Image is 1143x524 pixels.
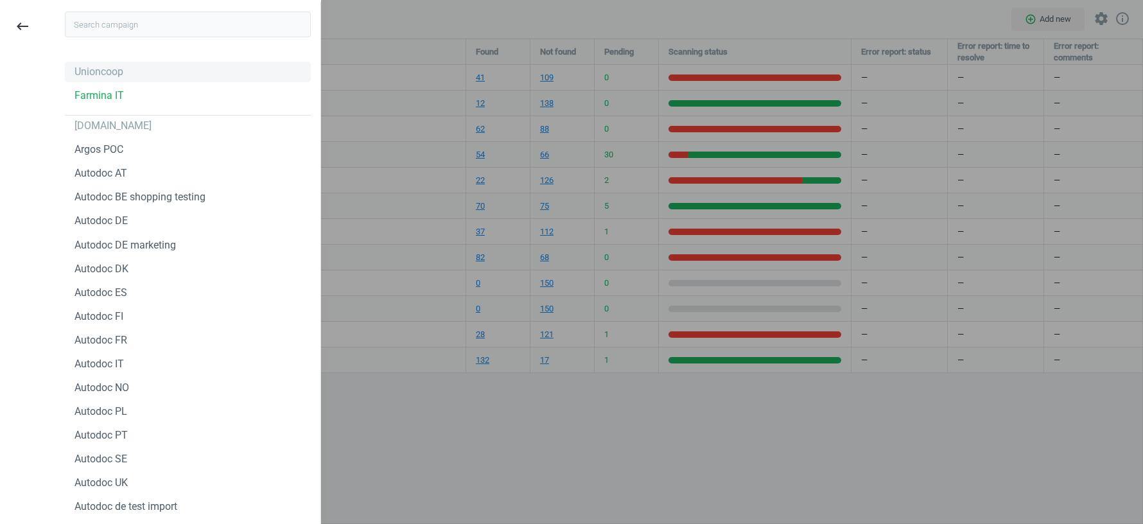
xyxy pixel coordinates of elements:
div: Autodoc NO [74,381,129,395]
div: Autodoc AT [74,166,127,180]
div: Autodoc UK [74,476,128,490]
div: [DOMAIN_NAME] [74,119,152,133]
div: Autodoc BE shopping testing [74,190,205,204]
div: Autodoc DE [74,214,128,228]
div: Autodoc PT [74,428,128,442]
div: Autodoc de test import [74,500,177,514]
div: Autodoc DK [74,262,128,276]
div: Autodoc DE marketing [74,238,176,252]
div: Autodoc IT [74,357,124,371]
i: keyboard_backspace [15,19,30,34]
div: Argos POC [74,143,123,157]
div: Autodoc SE [74,452,127,466]
input: Search campaign [65,12,311,37]
div: Autodoc ES [74,286,127,300]
div: Autodoc FR [74,333,127,347]
div: Farmina IT [74,89,124,103]
div: Autodoc FI [74,310,123,324]
div: Autodoc PL [74,405,127,419]
div: Unioncoop [74,65,123,79]
button: keyboard_backspace [8,12,37,42]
